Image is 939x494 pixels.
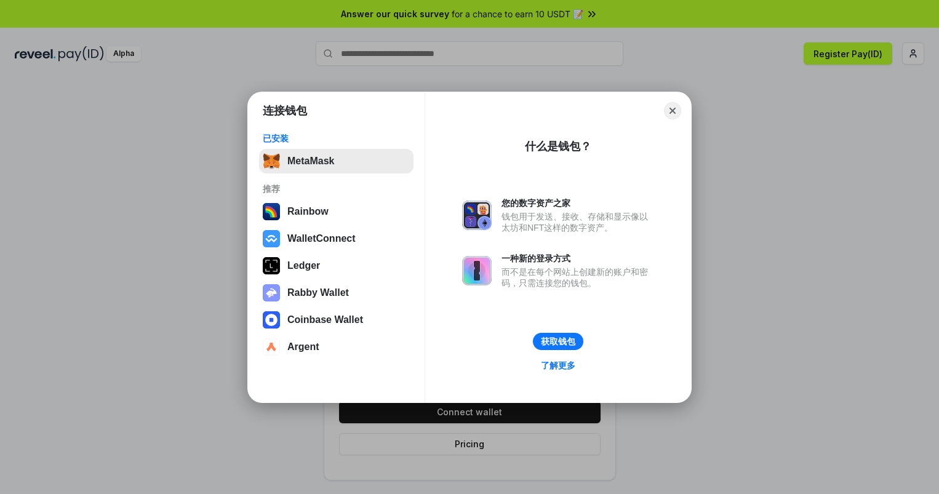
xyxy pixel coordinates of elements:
img: svg+xml,%3Csvg%20xmlns%3D%22http%3A%2F%2Fwww.w3.org%2F2000%2Fsvg%22%20fill%3D%22none%22%20viewBox... [263,284,280,301]
div: Ledger [287,260,320,271]
div: MetaMask [287,156,334,167]
button: Rabby Wallet [259,281,414,305]
div: 了解更多 [541,360,575,371]
div: Argent [287,341,319,353]
h1: 连接钱包 [263,103,307,118]
img: svg+xml,%3Csvg%20fill%3D%22none%22%20height%3D%2233%22%20viewBox%3D%220%200%2035%2033%22%20width%... [263,153,280,170]
div: Rabby Wallet [287,287,349,298]
div: 推荐 [263,183,410,194]
div: 而不是在每个网站上创建新的账户和密码，只需连接您的钱包。 [501,266,654,289]
button: MetaMask [259,149,414,173]
button: Coinbase Wallet [259,308,414,332]
div: 您的数字资产之家 [501,197,654,209]
button: Close [664,102,681,119]
img: svg+xml,%3Csvg%20xmlns%3D%22http%3A%2F%2Fwww.w3.org%2F2000%2Fsvg%22%20fill%3D%22none%22%20viewBox... [462,256,492,285]
a: 了解更多 [533,357,583,373]
div: 一种新的登录方式 [501,253,654,264]
img: svg+xml,%3Csvg%20width%3D%2228%22%20height%3D%2228%22%20viewBox%3D%220%200%2028%2028%22%20fill%3D... [263,338,280,356]
div: 获取钱包 [541,336,575,347]
img: svg+xml,%3Csvg%20xmlns%3D%22http%3A%2F%2Fwww.w3.org%2F2000%2Fsvg%22%20fill%3D%22none%22%20viewBox... [462,201,492,230]
div: WalletConnect [287,233,356,244]
button: Argent [259,335,414,359]
img: svg+xml,%3Csvg%20xmlns%3D%22http%3A%2F%2Fwww.w3.org%2F2000%2Fsvg%22%20width%3D%2228%22%20height%3... [263,257,280,274]
button: Rainbow [259,199,414,224]
div: Rainbow [287,206,329,217]
img: svg+xml,%3Csvg%20width%3D%2228%22%20height%3D%2228%22%20viewBox%3D%220%200%2028%2028%22%20fill%3D... [263,311,280,329]
div: 已安装 [263,133,410,144]
button: 获取钱包 [533,333,583,350]
div: 什么是钱包？ [525,139,591,154]
div: Coinbase Wallet [287,314,363,325]
div: 钱包用于发送、接收、存储和显示像以太坊和NFT这样的数字资产。 [501,211,654,233]
img: svg+xml,%3Csvg%20width%3D%2228%22%20height%3D%2228%22%20viewBox%3D%220%200%2028%2028%22%20fill%3D... [263,230,280,247]
img: svg+xml,%3Csvg%20width%3D%22120%22%20height%3D%22120%22%20viewBox%3D%220%200%20120%20120%22%20fil... [263,203,280,220]
button: WalletConnect [259,226,414,251]
button: Ledger [259,253,414,278]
